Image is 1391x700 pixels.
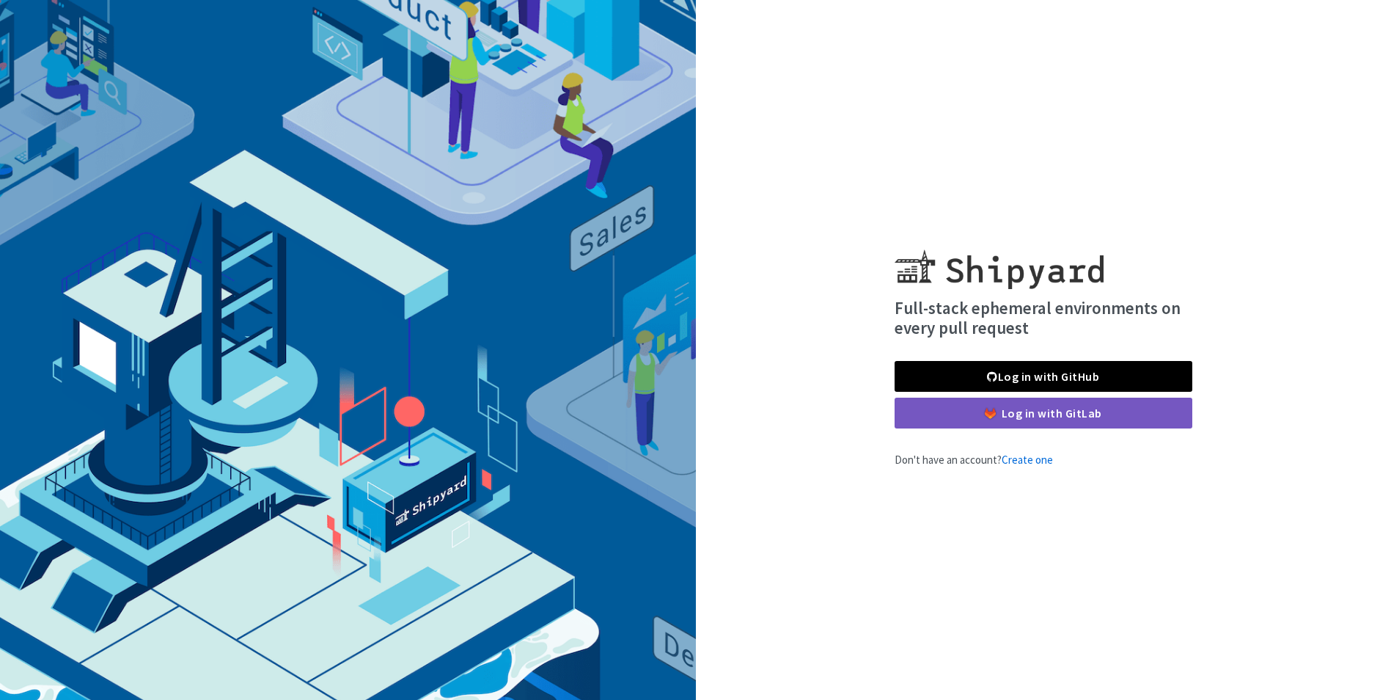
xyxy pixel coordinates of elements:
h4: Full-stack ephemeral environments on every pull request [895,298,1192,338]
img: gitlab-color.svg [985,408,996,419]
a: Log in with GitLab [895,398,1192,429]
img: Shipyard logo [895,232,1104,289]
a: Log in with GitHub [895,361,1192,392]
a: Create one [1002,453,1053,467]
span: Don't have an account? [895,453,1053,467]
